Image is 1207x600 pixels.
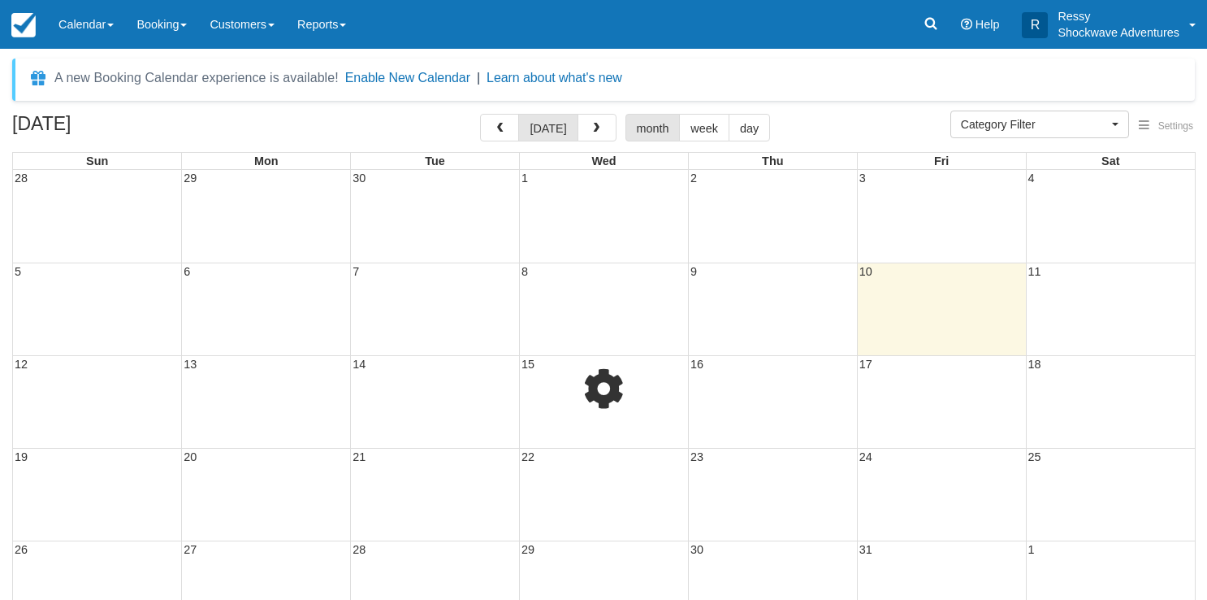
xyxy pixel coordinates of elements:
span: 12 [13,358,29,371]
button: Enable New Calendar [345,70,470,86]
span: 28 [351,543,367,556]
button: week [679,114,729,141]
span: 29 [520,543,536,556]
span: 6 [182,265,192,278]
span: 13 [182,358,198,371]
span: 25 [1027,450,1043,463]
span: 23 [689,450,705,463]
span: 24 [858,450,874,463]
span: 26 [13,543,29,556]
span: 31 [858,543,874,556]
span: 28 [13,172,29,185]
span: Fri [934,154,949,167]
span: Sat [1101,154,1119,167]
h2: [DATE] [12,114,218,144]
span: 14 [351,358,367,371]
span: Wed [591,154,616,167]
span: 22 [520,450,536,463]
span: Settings [1158,120,1193,132]
span: 1 [520,172,530,185]
span: Sun [86,154,108,167]
i: Help [961,19,972,30]
span: | [477,71,480,85]
span: 2 [689,172,699,185]
img: checkfront-main-nav-mini-logo.png [11,13,36,37]
div: R [1022,12,1048,38]
span: 21 [351,450,367,463]
span: 29 [182,172,198,185]
button: month [625,114,681,141]
span: Mon [254,154,279,167]
span: 16 [689,358,705,371]
span: Help [976,18,1000,31]
span: 7 [351,265,361,278]
span: 17 [858,358,874,371]
button: [DATE] [518,114,578,141]
span: Category Filter [961,116,1108,133]
span: Thu [762,154,783,167]
span: 8 [520,265,530,278]
span: 9 [689,265,699,278]
p: Ressy [1058,8,1179,24]
span: Tue [425,154,445,167]
span: 19 [13,450,29,463]
span: 30 [689,543,705,556]
span: 20 [182,450,198,463]
span: 5 [13,265,23,278]
span: 18 [1027,358,1043,371]
div: A new Booking Calendar experience is available! [54,68,339,88]
span: 11 [1027,265,1043,278]
p: Shockwave Adventures [1058,24,1179,41]
button: Settings [1129,115,1203,138]
button: day [729,114,770,141]
button: Category Filter [950,111,1129,138]
span: 30 [351,172,367,185]
span: 10 [858,265,874,278]
span: 1 [1027,543,1036,556]
span: 27 [182,543,198,556]
span: 15 [520,358,536,371]
span: 4 [1027,172,1036,185]
a: Learn about what's new [487,71,622,85]
span: 3 [858,172,867,185]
